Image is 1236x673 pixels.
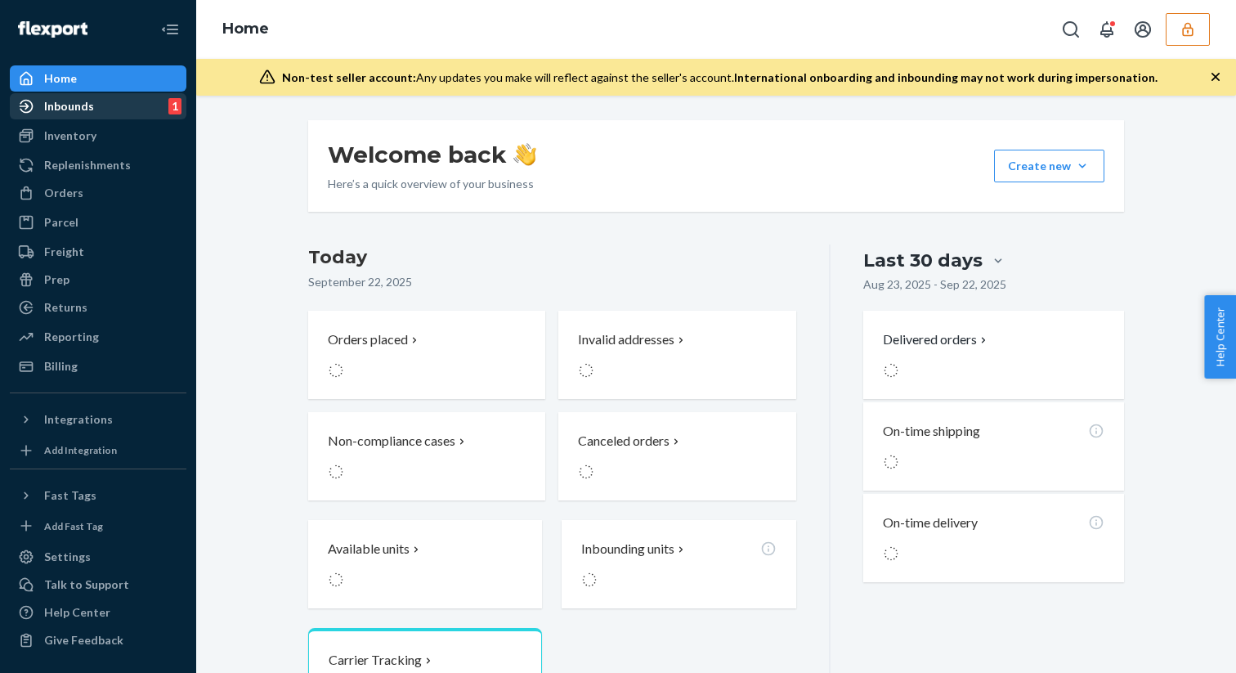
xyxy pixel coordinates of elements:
[308,274,796,290] p: September 22, 2025
[883,330,990,349] button: Delivered orders
[44,299,87,316] div: Returns
[10,406,186,433] button: Integrations
[10,65,186,92] a: Home
[209,6,282,53] ol: breadcrumbs
[863,276,1006,293] p: Aug 23, 2025 - Sep 22, 2025
[883,422,980,441] p: On-time shipping
[10,482,186,509] button: Fast Tags
[222,20,269,38] a: Home
[44,577,129,593] div: Talk to Support
[44,443,117,457] div: Add Integration
[44,244,84,260] div: Freight
[44,214,78,231] div: Parcel
[308,520,542,608] button: Available units
[10,180,186,206] a: Orders
[328,140,536,169] h1: Welcome back
[44,329,99,345] div: Reporting
[44,411,113,428] div: Integrations
[308,412,545,500] button: Non-compliance cases
[1090,13,1123,46] button: Open notifications
[44,98,94,114] div: Inbounds
[44,604,110,621] div: Help Center
[578,330,674,349] p: Invalid addresses
[328,540,410,559] p: Available units
[10,294,186,321] a: Returns
[308,245,796,271] h3: Today
[44,185,83,201] div: Orders
[10,599,186,626] a: Help Center
[10,267,186,293] a: Prep
[581,540,674,559] p: Inbounding units
[44,358,78,375] div: Billing
[282,70,416,84] span: Non-test seller account:
[10,152,186,178] a: Replenishments
[44,70,77,87] div: Home
[558,412,795,500] button: Canceled orders
[558,311,795,399] button: Invalid addresses
[44,157,131,173] div: Replenishments
[10,439,186,462] a: Add Integration
[154,13,186,46] button: Close Navigation
[328,176,536,192] p: Here’s a quick overview of your business
[10,123,186,149] a: Inventory
[10,515,186,538] a: Add Fast Tag
[18,21,87,38] img: Flexport logo
[734,70,1158,84] span: International onboarding and inbounding may not work during impersonation.
[282,70,1158,86] div: Any updates you make will reflect against the seller's account.
[1055,13,1087,46] button: Open Search Box
[44,549,91,565] div: Settings
[1126,13,1159,46] button: Open account menu
[44,487,96,504] div: Fast Tags
[328,330,408,349] p: Orders placed
[10,209,186,236] a: Parcel
[168,98,181,114] div: 1
[10,572,186,598] button: Talk to Support
[562,520,795,608] button: Inbounding units
[10,324,186,350] a: Reporting
[44,632,123,648] div: Give Feedback
[578,432,669,451] p: Canceled orders
[328,432,455,451] p: Non-compliance cases
[38,11,72,26] span: Chat
[10,239,186,265] a: Freight
[44,128,96,144] div: Inventory
[44,519,103,533] div: Add Fast Tag
[308,311,545,399] button: Orders placed
[994,150,1104,182] button: Create new
[10,353,186,379] a: Billing
[10,93,186,119] a: Inbounds1
[513,143,536,166] img: hand-wave emoji
[329,651,422,670] p: Carrier Tracking
[883,514,978,532] p: On-time delivery
[863,248,983,273] div: Last 30 days
[1204,295,1236,379] button: Help Center
[10,627,186,653] button: Give Feedback
[44,271,69,288] div: Prep
[10,544,186,570] a: Settings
